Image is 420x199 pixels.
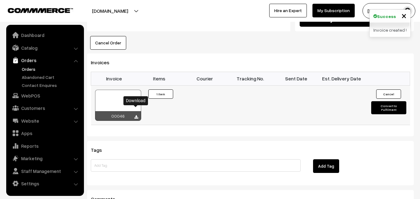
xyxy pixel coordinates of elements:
[136,72,182,85] th: Items
[148,89,173,99] button: 1 Item
[8,102,82,114] a: Customers
[403,6,412,16] img: user
[8,6,62,14] a: COMMMERCE
[8,153,82,164] a: Marketing
[370,23,410,37] div: Invoice created !
[312,4,355,17] a: My Subscription
[20,82,82,88] a: Contact Enquires
[401,10,407,21] span: ×
[123,96,148,105] div: Download
[8,128,82,139] a: Apps
[269,4,307,17] a: Hire an Expert
[8,8,73,13] img: COMMMERCE
[319,72,364,85] th: Est. Delivery Date
[20,74,82,80] a: Abandoned Cart
[8,178,82,189] a: Settings
[313,159,339,173] button: Add Tag
[91,59,117,66] span: Invoices
[371,101,406,114] button: Convert to Fulfilment
[376,89,401,99] button: Cancel
[401,11,407,20] button: Close
[8,90,82,101] a: WebPOS
[8,165,82,177] a: Staff Management
[273,72,319,85] th: Sent Date
[91,147,109,153] span: Tags
[377,13,396,20] strong: Success
[8,55,82,66] a: Orders
[20,66,82,72] a: Orders
[70,3,150,19] button: [DOMAIN_NAME]
[228,72,273,85] th: Tracking No.
[182,72,228,85] th: Courier
[8,42,82,53] a: Catalog
[91,159,301,172] input: Add Tag
[362,3,415,19] button: [PERSON_NAME]
[90,36,126,50] button: Cancel Order
[8,115,82,126] a: Website
[8,140,82,152] a: Reports
[91,72,137,85] th: Invoice
[8,29,82,41] a: Dashboard
[95,111,141,121] div: 00046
